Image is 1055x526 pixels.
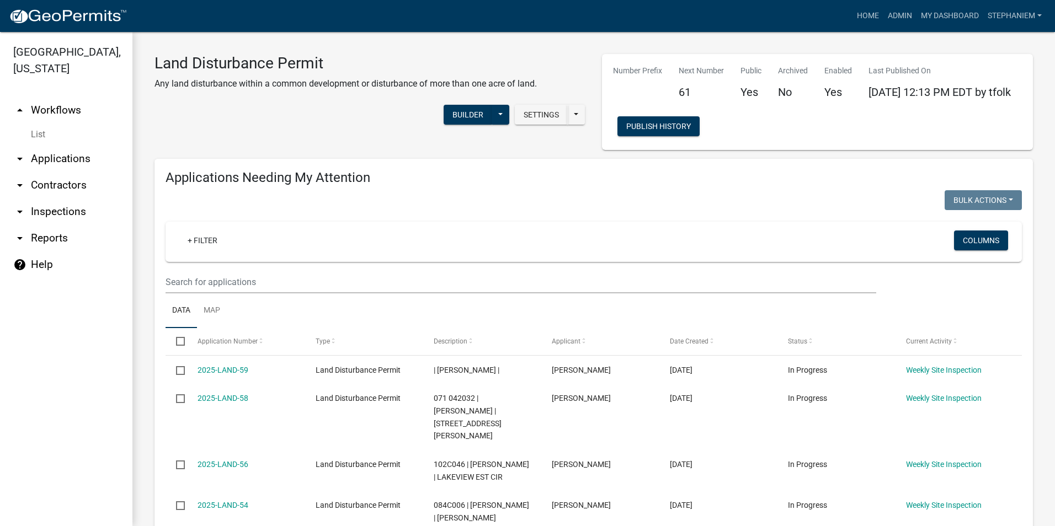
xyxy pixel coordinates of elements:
[444,105,492,125] button: Builder
[777,328,896,355] datatable-header-cell: Status
[868,85,1011,99] span: [DATE] 12:13 PM EDT by tfolk
[552,337,580,345] span: Applicant
[166,170,1022,186] h4: Applications Needing My Attention
[305,328,423,355] datatable-header-cell: Type
[316,366,401,374] span: Land Disturbance Permit
[788,394,827,402] span: In Progress
[788,460,827,469] span: In Progress
[198,366,248,374] a: 2025-LAND-59
[13,205,26,218] i: arrow_drop_down
[154,54,537,73] h3: Land Disturbance Permit
[778,65,808,77] p: Archived
[788,501,827,509] span: In Progress
[552,394,611,402] span: Lucynthia Ellis
[617,123,700,132] wm-modal-confirm: Workflow Publish History
[316,460,401,469] span: Land Disturbance Permit
[788,337,807,345] span: Status
[198,460,248,469] a: 2025-LAND-56
[983,6,1046,26] a: StephanieM
[740,65,761,77] p: Public
[434,460,529,481] span: 102C046 | Kathleen Colwick Gibson | LAKEVIEW EST CIR
[13,258,26,271] i: help
[906,366,982,374] a: Weekly Site Inspection
[13,152,26,165] i: arrow_drop_down
[166,328,187,355] datatable-header-cell: Select
[954,230,1008,250] button: Columns
[434,337,467,345] span: Description
[906,394,982,402] a: Weekly Site Inspection
[187,328,305,355] datatable-header-cell: Application Number
[198,337,258,345] span: Application Number
[906,337,952,345] span: Current Activity
[868,65,1011,77] p: Last Published On
[552,501,611,509] span: Marvin Roberts
[883,6,917,26] a: Admin
[679,85,724,99] h5: 61
[945,190,1022,210] button: Bulk Actions
[824,65,852,77] p: Enabled
[13,104,26,117] i: arrow_drop_up
[788,366,827,374] span: In Progress
[617,116,700,136] button: Publish History
[316,501,401,509] span: Land Disturbance Permit
[13,232,26,245] i: arrow_drop_down
[659,328,777,355] datatable-header-cell: Date Created
[179,230,226,250] a: + Filter
[670,366,692,374] span: 10/07/2025
[613,65,662,77] p: Number Prefix
[316,394,401,402] span: Land Disturbance Permit
[679,65,724,77] p: Next Number
[197,293,227,329] a: Map
[552,460,611,469] span: Kathleen Gibson
[541,328,659,355] datatable-header-cell: Applicant
[423,328,541,355] datatable-header-cell: Description
[198,501,248,509] a: 2025-LAND-54
[670,501,692,509] span: 09/09/2025
[917,6,983,26] a: My Dashboard
[434,394,502,440] span: 071 042032 | Lucynthia Ellis | 113 SUGAR WOODS DR
[13,179,26,192] i: arrow_drop_down
[166,271,876,293] input: Search for applications
[515,105,568,125] button: Settings
[906,460,982,469] a: Weekly Site Inspection
[552,366,611,374] span: Richard Harp
[434,366,499,374] span: | Richard R. Harp |
[670,394,692,402] span: 09/30/2025
[852,6,883,26] a: Home
[670,460,692,469] span: 09/11/2025
[740,85,761,99] h5: Yes
[154,77,537,90] p: Any land disturbance within a common development or disturbance of more than one acre of land.
[198,394,248,402] a: 2025-LAND-58
[166,293,197,329] a: Data
[670,337,708,345] span: Date Created
[824,85,852,99] h5: Yes
[316,337,330,345] span: Type
[778,85,808,99] h5: No
[896,328,1014,355] datatable-header-cell: Current Activity
[906,501,982,509] a: Weekly Site Inspection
